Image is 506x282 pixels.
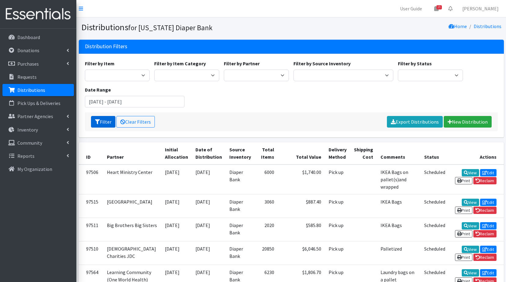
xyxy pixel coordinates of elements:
[226,241,255,265] td: Diaper Bank
[462,246,479,253] a: View
[17,74,37,80] p: Requests
[457,2,504,15] a: [PERSON_NAME]
[449,142,504,164] th: Actions
[224,60,260,67] label: Filter by Partner
[161,218,192,241] td: [DATE]
[293,60,351,67] label: Filter by Source Inventory
[255,241,278,265] td: 20850
[462,199,479,206] a: View
[462,269,479,277] a: View
[161,142,192,164] th: Initial Allocation
[17,140,42,146] p: Community
[79,164,103,194] td: 97506
[161,241,192,265] td: [DATE]
[192,218,226,241] td: [DATE]
[420,241,449,265] td: Scheduled
[2,58,74,70] a: Purchases
[2,163,74,175] a: My Organization
[17,47,39,53] p: Donations
[278,241,325,265] td: $6,046.50
[226,218,255,241] td: Diaper Bank
[278,164,325,194] td: $1,740.00
[17,153,35,159] p: Reports
[2,124,74,136] a: Inventory
[103,164,161,194] td: Heart Ministry Center
[455,254,472,261] a: Print
[255,142,278,164] th: Total Items
[192,194,226,218] td: [DATE]
[79,142,103,164] th: ID
[226,194,255,218] td: Diaper Bank
[325,241,350,265] td: Pick up
[473,177,497,184] a: Reclaim
[455,230,472,237] a: Print
[79,241,103,265] td: 97510
[192,241,226,265] td: [DATE]
[2,137,74,149] a: Community
[255,218,278,241] td: 2020
[436,5,442,9] span: 15
[103,218,161,241] td: Big Brothers Big Sisters
[103,241,161,265] td: [DEMOGRAPHIC_DATA] Charities JDC
[255,164,278,194] td: 6000
[79,218,103,241] td: 97511
[17,34,40,40] p: Dashboard
[420,218,449,241] td: Scheduled
[473,254,497,261] a: Reclaim
[17,100,60,106] p: Pick Ups & Deliveries
[17,127,38,133] p: Inventory
[154,60,206,67] label: Filter by Item Category
[480,169,497,176] a: Edit
[17,61,39,67] p: Purchases
[2,4,74,24] img: HumanEssentials
[395,2,427,15] a: User Guide
[480,222,497,230] a: Edit
[2,31,74,43] a: Dashboard
[79,194,103,218] td: 97515
[325,164,350,194] td: Pick up
[480,269,497,277] a: Edit
[2,97,74,109] a: Pick Ups & Deliveries
[420,164,449,194] td: Scheduled
[128,23,213,32] small: for [US_STATE] Diaper Bank
[350,142,377,164] th: Shipping Cost
[17,87,45,93] p: Distributions
[226,164,255,194] td: Diaper Bank
[17,113,53,119] p: Partner Agencies
[420,142,449,164] th: Status
[2,44,74,56] a: Donations
[278,194,325,218] td: $887.40
[85,96,185,107] input: January 1, 2011 - December 31, 2011
[325,194,350,218] td: Pick up
[2,71,74,83] a: Requests
[161,194,192,218] td: [DATE]
[455,177,472,184] a: Print
[387,116,443,128] a: Export Distributions
[449,23,467,29] a: Home
[116,116,155,128] a: Clear Filters
[103,142,161,164] th: Partner
[377,164,420,194] td: IKEA Bags on pallet(s)and wrapped
[377,241,420,265] td: Palletized
[462,169,479,176] a: View
[81,22,289,33] h1: Distributions
[2,110,74,122] a: Partner Agencies
[480,246,497,253] a: Edit
[278,218,325,241] td: $585.80
[2,150,74,162] a: Reports
[325,142,350,164] th: Delivery Method
[226,142,255,164] th: Source Inventory
[161,164,192,194] td: [DATE]
[2,84,74,96] a: Distributions
[462,222,479,230] a: View
[192,164,226,194] td: [DATE]
[278,142,325,164] th: Total Value
[377,142,420,164] th: Comments
[420,194,449,218] td: Scheduled
[91,116,115,128] button: Filter
[429,2,443,15] a: 15
[192,142,226,164] th: Date of Distribution
[455,207,472,214] a: Print
[85,86,111,93] label: Date Range
[473,207,497,214] a: Reclaim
